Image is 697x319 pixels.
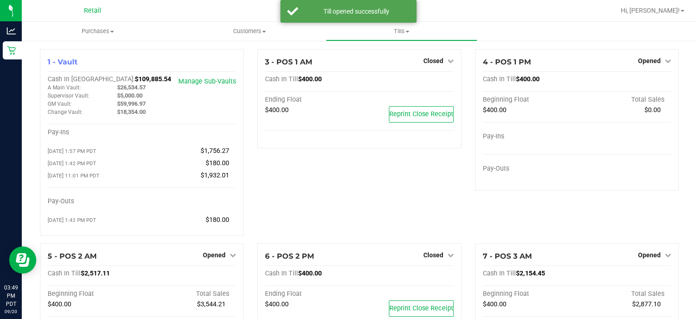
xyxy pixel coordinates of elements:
span: Retail [84,7,101,15]
inline-svg: Analytics [7,26,16,35]
div: Beginning Float [483,290,577,298]
span: $1,932.01 [201,172,229,179]
div: Pay-Ins [48,128,142,137]
div: Total Sales [577,290,671,298]
span: $18,354.00 [117,108,146,115]
span: Reprint Close Receipt [389,110,453,118]
span: $59,996.97 [117,100,146,107]
span: $3,544.21 [197,300,226,308]
div: Pay-Outs [48,197,142,206]
span: Customers [174,27,325,35]
span: $2,517.11 [81,270,110,277]
div: Ending Float [265,96,359,104]
span: [DATE] 1:42 PM PDT [48,160,96,167]
span: $180.00 [206,216,229,224]
p: 03:49 PM PDT [4,284,18,308]
div: Beginning Float [483,96,577,104]
a: Purchases [22,22,174,41]
span: 1 - Vault [48,58,78,66]
span: Opened [638,57,661,64]
a: Tills [326,22,478,41]
span: Closed [423,57,443,64]
span: Reprint Close Receipt [389,304,453,312]
span: $400.00 [516,75,540,83]
button: Reprint Close Receipt [389,300,454,317]
span: [DATE] 1:57 PM PDT [48,148,96,154]
span: Cash In Till [483,270,516,277]
span: Cash In Till [483,75,516,83]
inline-svg: Retail [7,46,16,55]
span: $400.00 [48,300,71,308]
span: GM Vault: [48,101,72,107]
span: Cash In [GEOGRAPHIC_DATA]: [48,75,135,83]
span: Opened [638,251,661,259]
div: Pay-Ins [483,133,577,141]
span: Closed [423,251,443,259]
div: Total Sales [142,290,236,298]
span: Cash In Till [48,270,81,277]
span: 6 - POS 2 PM [265,252,314,260]
span: Hi, [PERSON_NAME]! [621,7,680,14]
div: Total Sales [577,96,671,104]
div: Pay-Outs [483,165,577,173]
span: $180.00 [206,159,229,167]
a: Customers [174,22,326,41]
span: $400.00 [483,300,506,308]
p: 09/20 [4,308,18,315]
span: $2,154.45 [516,270,545,277]
span: Cash In Till [265,75,298,83]
span: $109,885.54 [135,75,171,83]
div: Ending Float [265,290,359,298]
span: Tills [326,27,477,35]
a: Manage Sub-Vaults [178,78,236,85]
span: Supervisor Vault: [48,93,89,99]
span: Change Vault: [48,109,83,115]
span: $5,000.00 [117,92,142,99]
span: Purchases [22,27,174,35]
span: $400.00 [265,106,289,114]
span: $0.00 [644,106,661,114]
span: $400.00 [483,106,506,114]
span: $1,756.27 [201,147,229,155]
span: Opened [203,251,226,259]
span: $400.00 [265,300,289,308]
span: 4 - POS 1 PM [483,58,531,66]
span: $26,534.57 [117,84,146,91]
div: Till opened successfully [303,7,410,16]
iframe: Resource center [9,246,36,274]
span: [DATE] 11:01 PM PDT [48,172,99,179]
div: Beginning Float [48,290,142,298]
span: 5 - POS 2 AM [48,252,97,260]
span: A Main Vault: [48,84,81,91]
button: Reprint Close Receipt [389,106,454,123]
span: $400.00 [298,270,322,277]
span: $400.00 [298,75,322,83]
span: Cash In Till [265,270,298,277]
span: $2,877.10 [632,300,661,308]
span: 7 - POS 3 AM [483,252,532,260]
span: 3 - POS 1 AM [265,58,312,66]
span: [DATE] 1:42 PM PDT [48,217,96,223]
